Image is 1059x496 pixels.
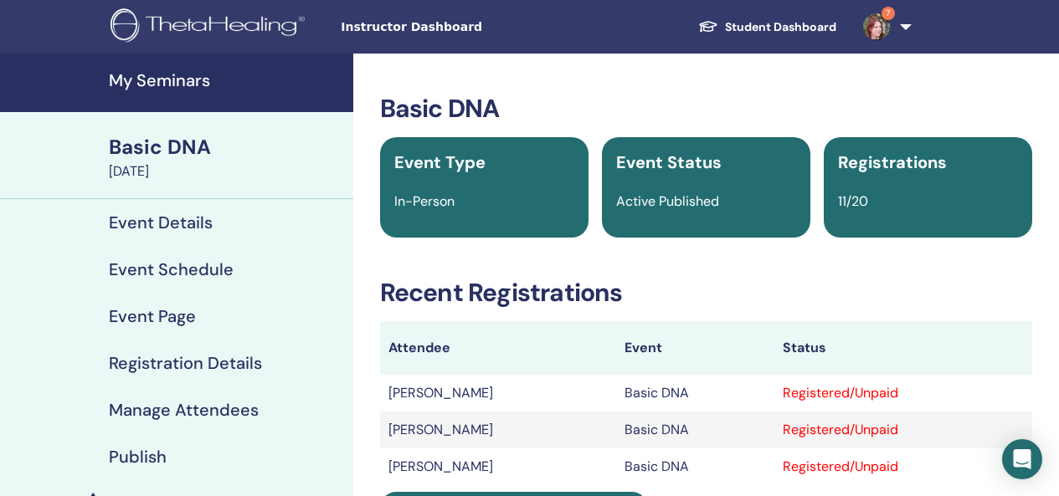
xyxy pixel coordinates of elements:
[783,420,1024,440] div: Registered/Unpaid
[109,306,196,326] h4: Event Page
[111,8,311,46] img: logo.png
[863,13,890,40] img: default.jpg
[109,353,262,373] h4: Registration Details
[838,192,868,210] span: 11/20
[783,457,1024,477] div: Registered/Unpaid
[616,192,719,210] span: Active Published
[698,19,718,33] img: graduation-cap-white.svg
[685,12,850,43] a: Student Dashboard
[838,151,947,173] span: Registrations
[882,7,895,20] span: 7
[341,18,592,36] span: Instructor Dashboard
[774,321,1032,375] th: Status
[616,151,722,173] span: Event Status
[380,321,617,375] th: Attendee
[380,94,1032,124] h3: Basic DNA
[616,375,774,412] td: Basic DNA
[394,192,455,210] span: In-Person
[616,448,774,485] td: Basic DNA
[99,133,353,182] a: Basic DNA[DATE]
[616,321,774,375] th: Event
[109,212,213,233] h4: Event Details
[109,161,343,182] div: [DATE]
[783,383,1024,403] div: Registered/Unpaid
[109,400,259,420] h4: Manage Attendees
[109,70,343,90] h4: My Seminars
[109,259,234,279] h4: Event Schedule
[1002,439,1042,479] div: Open Intercom Messenger
[109,133,343,161] div: Basic DNA
[380,448,617,485] td: [PERSON_NAME]
[380,278,1032,308] h3: Recent Registrations
[616,412,774,448] td: Basic DNA
[394,151,486,173] span: Event Type
[380,375,617,412] td: [PERSON_NAME]
[380,412,617,448] td: [PERSON_NAME]
[109,447,167,467] h4: Publish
